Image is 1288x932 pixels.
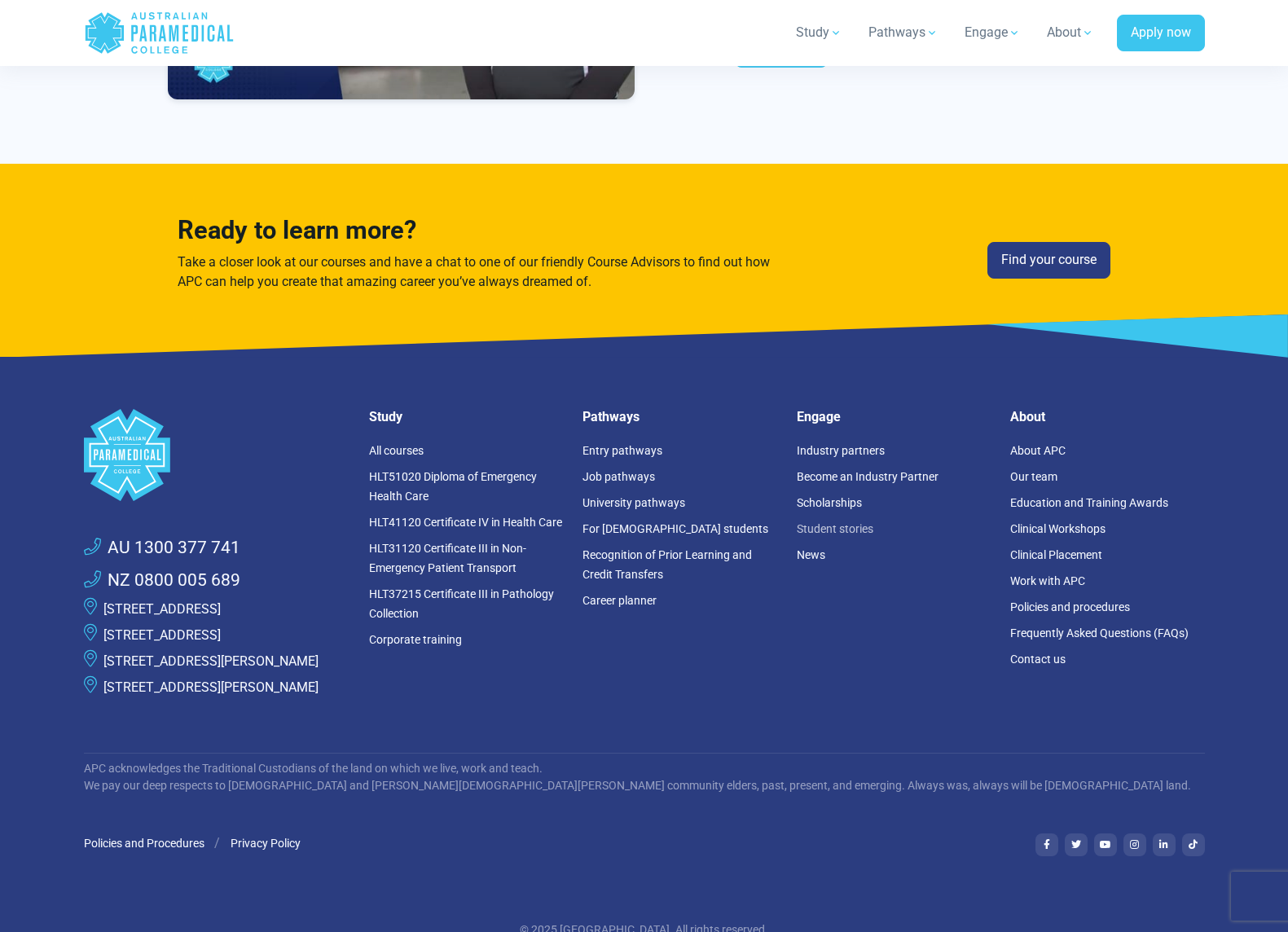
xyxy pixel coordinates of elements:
p: Take a closer look at our courses and have a chat to one of our friendly Course Advisors to find ... [178,253,793,292]
a: [STREET_ADDRESS] [103,627,221,643]
a: HLT41120 Certificate IV in Health Care [369,516,562,529]
a: All courses [369,444,424,457]
h5: About [1010,409,1205,424]
a: Work with APC [1010,574,1085,587]
a: Career planner [582,594,657,607]
h5: Pathways [582,409,777,424]
a: Entry pathways [582,444,662,457]
a: Find your course [987,242,1110,279]
h5: Engage [797,409,991,424]
a: [STREET_ADDRESS][PERSON_NAME] [103,653,319,669]
a: Clinical Workshops [1010,522,1106,535]
a: NZ 0800 005 689 [84,568,240,594]
a: Space [84,409,349,501]
a: Recognition of Prior Learning and Credit Transfers [582,548,752,581]
a: Policies and procedures [1010,600,1130,613]
a: Student stories [797,522,873,535]
a: Our team [1010,470,1057,483]
a: Study [786,10,852,55]
h5: Study [369,409,564,424]
a: Engage [955,10,1031,55]
a: AU 1300 377 741 [84,535,240,561]
a: HLT37215 Certificate III in Pathology Collection [369,587,554,620]
a: Corporate training [369,633,462,646]
a: News [797,548,825,561]
a: Privacy Policy [231,837,301,850]
a: [STREET_ADDRESS] [103,601,221,617]
a: Policies and Procedures [84,837,204,850]
a: Frequently Asked Questions (FAQs) [1010,626,1189,640]
a: Scholarships [797,496,862,509]
a: About APC [1010,444,1066,457]
a: Contact us [1010,653,1066,666]
a: For [DEMOGRAPHIC_DATA] students [582,522,768,535]
a: Clinical Placement [1010,548,1102,561]
a: Education and Training Awards [1010,496,1168,509]
a: [STREET_ADDRESS][PERSON_NAME] [103,679,319,695]
a: Pathways [859,10,948,55]
h3: Ready to learn more? [178,216,793,246]
a: HLT31120 Certificate III in Non-Emergency Patient Transport [369,542,526,574]
a: Apply now [1117,15,1205,52]
a: HLT51020 Diploma of Emergency Health Care [369,470,537,503]
a: University pathways [582,496,685,509]
a: Become an Industry Partner [797,470,939,483]
a: About [1037,10,1104,55]
p: APC acknowledges the Traditional Custodians of the land on which we live, work and teach. We pay ... [84,760,1205,794]
a: Industry partners [797,444,885,457]
a: Australian Paramedical College [84,7,235,59]
a: Job pathways [582,470,655,483]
